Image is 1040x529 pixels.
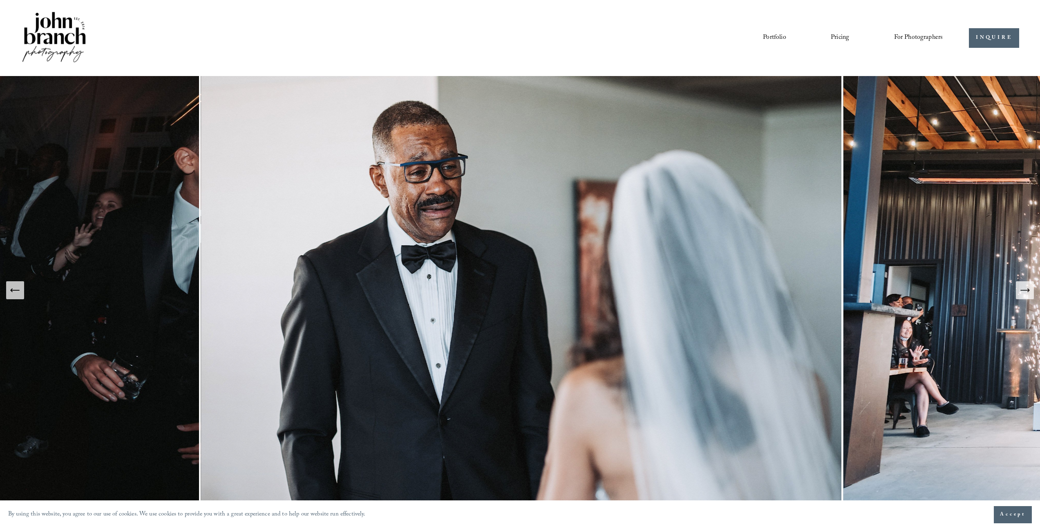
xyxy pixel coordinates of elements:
[763,31,786,45] a: Portfolio
[1016,281,1034,299] button: Next Slide
[894,31,943,44] span: For Photographers
[1000,511,1026,519] span: Accept
[969,28,1019,48] a: INQUIRE
[894,31,943,45] a: folder dropdown
[8,509,366,521] p: By using this website, you agree to our use of cookies. We use cookies to provide you with a grea...
[6,281,24,299] button: Previous Slide
[994,506,1032,523] button: Accept
[831,31,849,45] a: Pricing
[21,10,87,65] img: John Branch IV Photography
[201,76,843,504] img: Bay 7 Wedding Photography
